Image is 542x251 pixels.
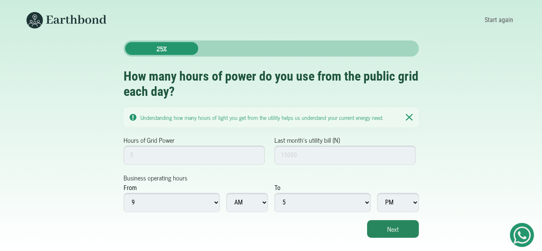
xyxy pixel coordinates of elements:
a: Start again [482,13,516,27]
div: 25% [125,42,198,55]
img: Notication Pane Caution Icon [130,114,136,121]
img: Earthbond's long logo for desktop view [26,12,107,28]
input: 15000 [274,146,416,165]
div: From [124,183,137,193]
input: 5 [124,146,265,165]
label: Hours of Grid Power [124,135,175,145]
img: Notication Pane Close Icon [406,113,412,121]
button: Next [367,220,419,238]
small: Understanding how many hours of light you get from the utility helps us understand your current e... [140,113,383,122]
h2: How many hours of power do you use from the public grid each day? [124,69,419,99]
img: Get Started On Earthbond Via Whatsapp [514,227,531,244]
label: Last month's utility bill (N) [274,135,340,145]
div: To [274,183,280,193]
label: Business operating hours [124,173,187,182]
